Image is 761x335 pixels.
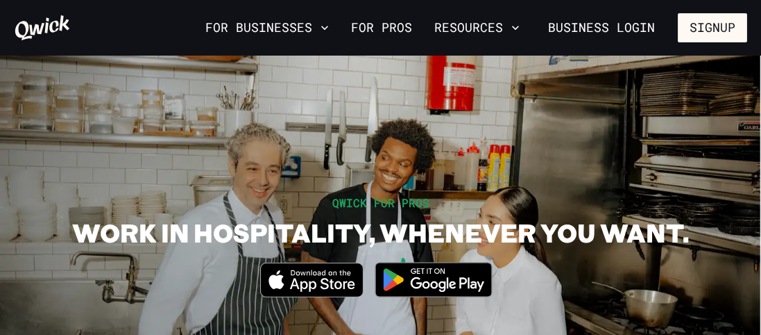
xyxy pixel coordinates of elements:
button: Resources [429,16,525,40]
a: Business Login [536,13,667,42]
button: Signup [678,13,747,42]
img: Get it on Google Play [366,254,501,306]
h1: WORK IN HOSPITALITY, WHENEVER YOU WANT. [72,217,689,248]
button: For Businesses [200,16,334,40]
a: For Pros [345,16,418,40]
a: Download on the App Store [260,286,364,300]
span: QWICK FOR PROS [332,195,429,210]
